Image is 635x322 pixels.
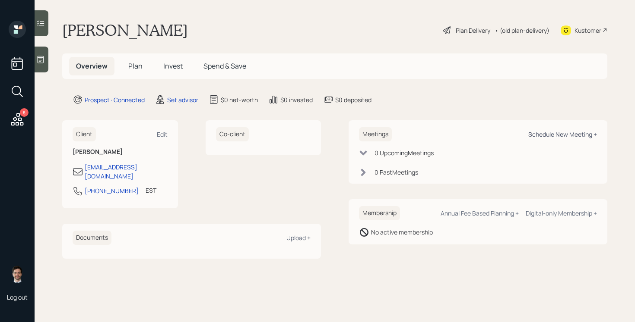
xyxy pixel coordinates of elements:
div: Kustomer [575,26,601,35]
span: Plan [128,61,143,71]
div: Edit [157,130,168,138]
div: EST [146,186,156,195]
div: Prospect · Connected [85,95,145,104]
span: Invest [163,61,183,71]
h6: [PERSON_NAME] [73,148,168,156]
div: Log out [7,293,28,301]
div: [EMAIL_ADDRESS][DOMAIN_NAME] [85,163,168,181]
div: Set advisor [167,95,198,104]
div: Plan Delivery [456,26,490,35]
h6: Co-client [216,127,249,141]
div: [PHONE_NUMBER] [85,186,139,195]
div: $0 invested [280,95,313,104]
h1: [PERSON_NAME] [62,21,188,40]
div: No active membership [371,228,433,237]
div: $0 net-worth [221,95,258,104]
h6: Meetings [359,127,392,141]
h6: Documents [73,231,111,245]
img: jonah-coleman-headshot.png [9,266,26,283]
div: Digital-only Membership + [526,209,597,217]
div: • (old plan-delivery) [495,26,549,35]
div: $0 deposited [335,95,371,104]
div: Annual Fee Based Planning + [441,209,519,217]
h6: Membership [359,206,400,220]
div: Schedule New Meeting + [528,130,597,138]
div: 0 Upcoming Meeting s [375,148,434,157]
span: Overview [76,61,108,71]
div: 0 Past Meeting s [375,168,418,177]
h6: Client [73,127,96,141]
div: 8 [20,108,29,117]
div: Upload + [286,234,311,242]
span: Spend & Save [203,61,246,71]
